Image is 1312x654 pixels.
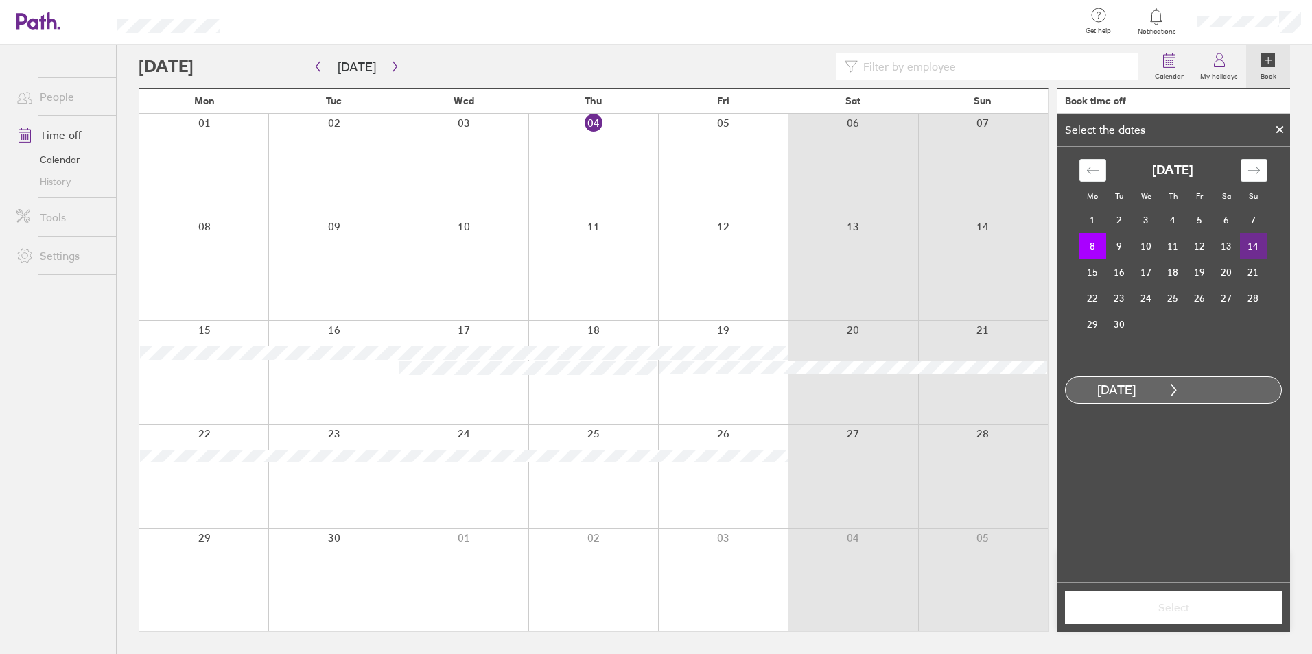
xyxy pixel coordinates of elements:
td: Choose Tuesday, September 16, 2025 as your check-out date. It’s available. [1106,259,1133,285]
label: Calendar [1147,69,1192,81]
td: Choose Thursday, September 25, 2025 as your check-out date. It’s available. [1160,285,1186,311]
td: Choose Thursday, September 18, 2025 as your check-out date. It’s available. [1160,259,1186,285]
td: Choose Sunday, September 28, 2025 as your check-out date. It’s available. [1240,285,1267,311]
a: Time off [5,121,116,149]
a: Notifications [1134,7,1179,36]
div: Move backward to switch to the previous month. [1079,159,1106,182]
div: Calendar [1064,147,1282,354]
td: Choose Sunday, September 21, 2025 as your check-out date. It’s available. [1240,259,1267,285]
small: Tu [1115,191,1123,201]
span: Thu [585,95,602,106]
a: Settings [5,242,116,269]
small: Su [1249,191,1258,201]
span: Wed [454,95,474,106]
td: Choose Wednesday, September 10, 2025 as your check-out date. It’s available. [1133,233,1160,259]
td: Choose Wednesday, September 17, 2025 as your check-out date. It’s available. [1133,259,1160,285]
a: Calendar [1147,45,1192,88]
td: Choose Wednesday, September 3, 2025 as your check-out date. It’s available. [1133,207,1160,233]
span: Notifications [1134,27,1179,36]
td: Choose Saturday, September 20, 2025 as your check-out date. It’s available. [1213,259,1240,285]
td: Choose Wednesday, September 24, 2025 as your check-out date. It’s available. [1133,285,1160,311]
td: Choose Monday, September 1, 2025 as your check-out date. It’s available. [1079,207,1106,233]
a: Book [1246,45,1290,88]
td: Choose Tuesday, September 30, 2025 as your check-out date. It’s available. [1106,311,1133,337]
td: Choose Monday, September 29, 2025 as your check-out date. It’s available. [1079,311,1106,337]
span: Sat [845,95,860,106]
td: Choose Tuesday, September 2, 2025 as your check-out date. It’s available. [1106,207,1133,233]
span: Fri [717,95,729,106]
small: Th [1169,191,1178,201]
small: Fr [1196,191,1203,201]
strong: [DATE] [1152,163,1193,178]
a: Calendar [5,149,116,171]
div: [DATE] [1066,383,1167,398]
td: Choose Saturday, September 13, 2025 as your check-out date. It’s available. [1213,233,1240,259]
span: Get help [1076,27,1121,35]
div: Select the dates [1057,123,1153,136]
td: Choose Friday, September 5, 2025 as your check-out date. It’s available. [1186,207,1213,233]
td: Choose Thursday, September 11, 2025 as your check-out date. It’s available. [1160,233,1186,259]
a: People [5,83,116,110]
td: Choose Friday, September 12, 2025 as your check-out date. It’s available. [1186,233,1213,259]
td: Choose Sunday, September 7, 2025 as your check-out date. It’s available. [1240,207,1267,233]
td: Selected as start date. Monday, September 8, 2025 [1079,233,1106,259]
a: Tools [5,204,116,231]
label: Book [1252,69,1285,81]
td: Choose Tuesday, September 9, 2025 as your check-out date. It’s available. [1106,233,1133,259]
span: Mon [194,95,215,106]
td: Choose Saturday, September 6, 2025 as your check-out date. It’s available. [1213,207,1240,233]
span: Select [1075,601,1272,614]
small: Sa [1222,191,1231,201]
span: Tue [326,95,342,106]
td: Choose Saturday, September 27, 2025 as your check-out date. It’s available. [1213,285,1240,311]
small: Mo [1087,191,1098,201]
button: Select [1065,591,1282,624]
td: Choose Sunday, September 14, 2025 as your check-out date. It’s available. [1240,233,1267,259]
div: Move forward to switch to the next month. [1241,159,1267,182]
button: [DATE] [327,56,387,78]
input: Filter by employee [858,53,1130,80]
div: Book time off [1065,95,1126,106]
small: We [1141,191,1151,201]
td: Choose Tuesday, September 23, 2025 as your check-out date. It’s available. [1106,285,1133,311]
a: My holidays [1192,45,1246,88]
label: My holidays [1192,69,1246,81]
a: History [5,171,116,193]
span: Sun [974,95,992,106]
td: Choose Monday, September 22, 2025 as your check-out date. It’s available. [1079,285,1106,311]
td: Choose Friday, September 19, 2025 as your check-out date. It’s available. [1186,259,1213,285]
td: Choose Monday, September 15, 2025 as your check-out date. It’s available. [1079,259,1106,285]
td: Choose Friday, September 26, 2025 as your check-out date. It’s available. [1186,285,1213,311]
td: Choose Thursday, September 4, 2025 as your check-out date. It’s available. [1160,207,1186,233]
